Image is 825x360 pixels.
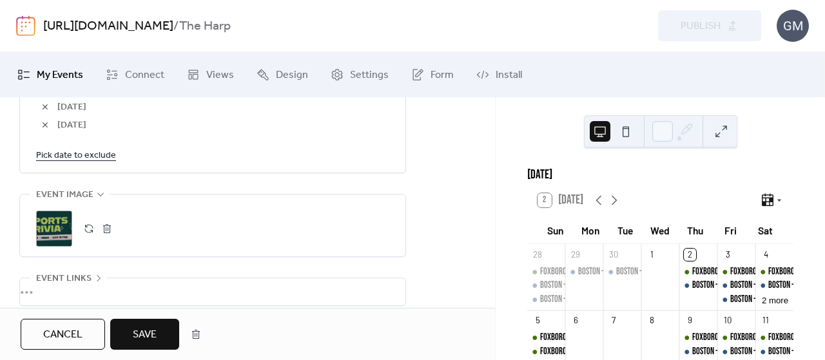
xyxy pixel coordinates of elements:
div: 28 [532,249,543,260]
div: BOSTON - LINE DANCING [692,279,758,292]
span: My Events [37,68,83,83]
div: FOXBORO - SPORTS TRIVIA THURSDAYS [692,265,799,278]
div: 9 [684,315,695,327]
div: 5 [532,315,543,327]
div: 30 [608,249,619,260]
div: BOSTON - BRUINS PRE-SEASON [565,265,603,278]
div: 6 [570,315,581,327]
span: Design [276,68,308,83]
div: ; [36,211,72,247]
div: 2 [684,249,695,260]
b: / [173,14,179,39]
span: Cancel [43,327,82,343]
div: FOXBORO - [DATE] BRUNCH [540,331,615,344]
div: BOSTON - COLLEGE FOOTBALL SATURDAYS [755,345,793,358]
button: Save [110,319,179,350]
div: FOXBORO - SPORTS TRIVIA THURSDAYS [679,265,717,278]
span: Event image [36,187,93,203]
div: 11 [760,315,772,327]
span: Pick date to exclude [36,148,116,164]
div: 3 [722,249,733,260]
div: BOSTON - LINE DANCING [692,345,758,358]
div: FOXBORO - NFL SUNDAYS [540,265,608,278]
div: BOSTON - LINE DANCING [679,279,717,292]
span: [DATE] [57,100,389,115]
div: 1 [646,249,657,260]
span: [DATE] [57,118,389,133]
div: 8 [646,315,657,327]
a: Install [467,57,532,92]
a: Form [402,57,463,92]
div: 4 [760,249,772,260]
div: FOXBORO - SPORTS TRIVIA THURSDAYS [692,331,799,344]
span: Connect [125,68,164,83]
span: Event links [36,271,92,287]
img: logo [16,15,35,36]
div: BOSTON - Block Party Bar Crawl [717,293,755,306]
a: [URL][DOMAIN_NAME] [43,14,173,39]
div: Tue [608,216,643,244]
a: Views [177,57,244,92]
div: Thu [678,216,713,244]
div: GM [777,10,809,42]
div: FOXBORO - SPORTS TRIVIA THURSDAYS [679,331,717,344]
div: 7 [608,315,619,327]
div: FOXBORO - PATS VS BILLS GAME WATCH + GIVEAWAYS [527,345,565,358]
span: Form [431,68,454,83]
span: Views [206,68,234,83]
div: BOSTON - [GEOGRAPHIC_DATA] [730,279,815,292]
button: Cancel [21,319,105,350]
div: 10 [722,315,733,327]
div: FOXBORO - SUNDAY BRUNCH [527,331,565,344]
div: BOSTON - ADAM SANDLER PRE-SHOW PARTY [603,265,641,278]
div: [DATE] [527,166,793,185]
div: BOSTON - NFL SUNDAYS [527,293,565,306]
b: The Harp [179,14,231,39]
div: BOSTON - NICOLLS ROAD [717,279,755,292]
span: Install [496,68,522,83]
span: Settings [350,68,389,83]
div: FOXBORO - Acoustic Live Fridays ft. Andrew Geanacopoulos [717,265,755,278]
div: FOXBORO - COLLEGE FOOTBALL SATURDAYS [755,331,793,344]
div: Fri [713,216,748,244]
div: BOSTON - BRUINS PRE-SEASON [578,265,662,278]
a: Design [247,57,318,92]
div: BOSTON - NBA YOUNGBOY PRE-SHOW PARTY [527,279,565,292]
div: 29 [570,249,581,260]
div: BOSTON - [PERSON_NAME] PRE-SHOW PARTY [616,265,739,278]
div: BOSTON - COLLEGE FOOTBALL SATURDAYS [755,279,793,292]
span: Save [133,327,157,343]
div: Sun [538,216,572,244]
div: BOSTON - THE BENDERZ [730,345,794,358]
a: Connect [96,57,174,92]
div: ••• [20,278,405,305]
div: FOXBORO - PATS VS BILLS GAME WATCH + GIVEAWAYS [540,345,686,358]
div: Sat [748,216,783,244]
div: FOXBORO - COLLEGE FOOTBALL SATURDAYS [755,265,793,278]
div: FOXBORO - NFL SUNDAYS [527,265,565,278]
a: Settings [321,57,398,92]
div: BOSTON - THE BENDERZ [717,345,755,358]
div: BOSTON - NBA YOUNGBOY PRE-SHOW PARTY [540,279,661,292]
div: BOSTON - LINE DANCING [679,345,717,358]
a: My Events [8,57,93,92]
div: Mon [572,216,607,244]
div: BOSTON - NFL SUNDAYS [540,293,604,306]
div: Wed [643,216,677,244]
div: FOXBORO - Acoustic Live Fridays ft. Ryan McHugh [717,331,755,344]
button: 2 more [757,293,793,306]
